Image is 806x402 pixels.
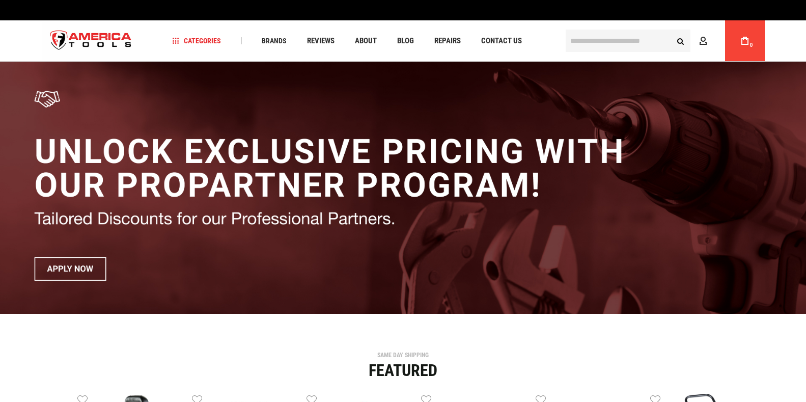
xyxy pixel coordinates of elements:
img: America Tools [42,22,141,60]
span: Reviews [307,37,335,45]
a: Contact Us [477,34,526,48]
span: About [355,37,377,45]
span: Contact Us [481,37,522,45]
a: Repairs [430,34,465,48]
span: 0 [750,42,753,48]
a: Blog [393,34,419,48]
div: Featured [39,362,767,379]
span: Repairs [434,37,461,45]
div: SAME DAY SHIPPING [39,352,767,358]
span: Brands [262,37,287,44]
span: Blog [397,37,414,45]
a: Reviews [302,34,339,48]
a: Categories [168,34,226,48]
a: 0 [735,20,755,61]
span: Categories [172,37,221,44]
a: Brands [257,34,291,48]
button: Search [671,31,690,50]
a: store logo [42,22,141,60]
a: About [350,34,381,48]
